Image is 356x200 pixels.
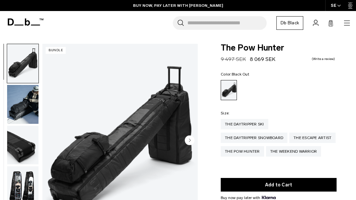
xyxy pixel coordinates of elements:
legend: Size: [221,111,229,115]
img: {"height" => 20, "alt" => "Klarna"} [262,196,276,199]
a: Black Out [221,80,237,100]
s: 9 497 SEK [221,56,246,62]
a: The Escape Artist [289,133,336,143]
span: Black Out [232,72,249,76]
img: The Pow Hunter Black Out [7,126,39,165]
a: The Weekend Warrior [266,146,321,157]
button: Add to Cart [221,178,337,192]
button: The Pow Hunter Black Out [7,125,39,165]
a: The Pow Hunter [221,146,264,157]
a: The Daytripper Ski [221,119,268,129]
span: The Pow Hunter [221,44,337,52]
button: The Pow Hunter Black Out [7,85,39,124]
img: The Pow Hunter Black Out [7,44,39,83]
a: Write a review [312,57,335,61]
a: BUY NOW, PAY LATER WITH [PERSON_NAME] [133,3,223,8]
a: Db Black [276,16,303,30]
a: The Daytripper Snowboard [221,133,287,143]
img: The Pow Hunter Black Out [7,85,39,124]
legend: Color: [221,72,249,76]
span: 8 069 SEK [250,56,275,62]
button: Next slide [185,135,195,146]
button: The Pow Hunter Black Out [7,44,39,83]
p: Bundle [46,47,66,54]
